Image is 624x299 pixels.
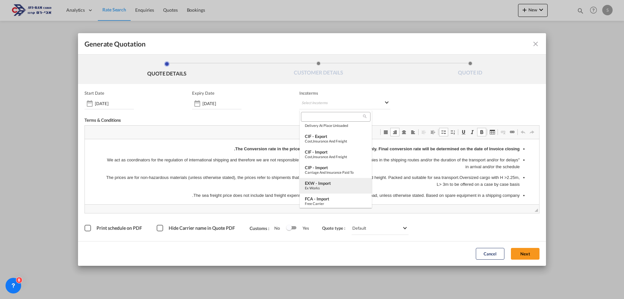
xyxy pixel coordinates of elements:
[149,7,435,12] strong: The Conversion rate in the price quote is for the date of the quote only. Final conversion rate w...
[305,155,367,159] div: Cost,Insurance and Freight
[305,170,367,174] div: Carriage and Insurance Paid to
[362,114,367,119] md-icon: icon-magnify
[305,201,367,206] div: Free Carrier
[19,53,435,60] p: The sea freight price does not include land freight expenses abroad and/or other expenses abroad,...
[305,134,367,139] div: CIF - export
[305,196,367,201] div: FCA - import
[305,165,367,170] div: CIP - import
[305,149,367,155] div: CIF - import
[305,186,367,190] div: Ex Works
[305,139,367,143] div: Cost,Insurance and Freight
[305,181,367,186] div: EXW - import
[19,64,435,71] p: The sea transport prices are subject to the prices of the shipping companies and may change accor...
[19,35,435,49] p: The prices are for non-hazardous materials (unless otherwise stated), the prices refer to shipmen...
[305,123,367,128] div: Delivery at Place Unloaded
[19,18,435,31] p: "We act as coordinators for the regulation of international shipping and therefore we are not res...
